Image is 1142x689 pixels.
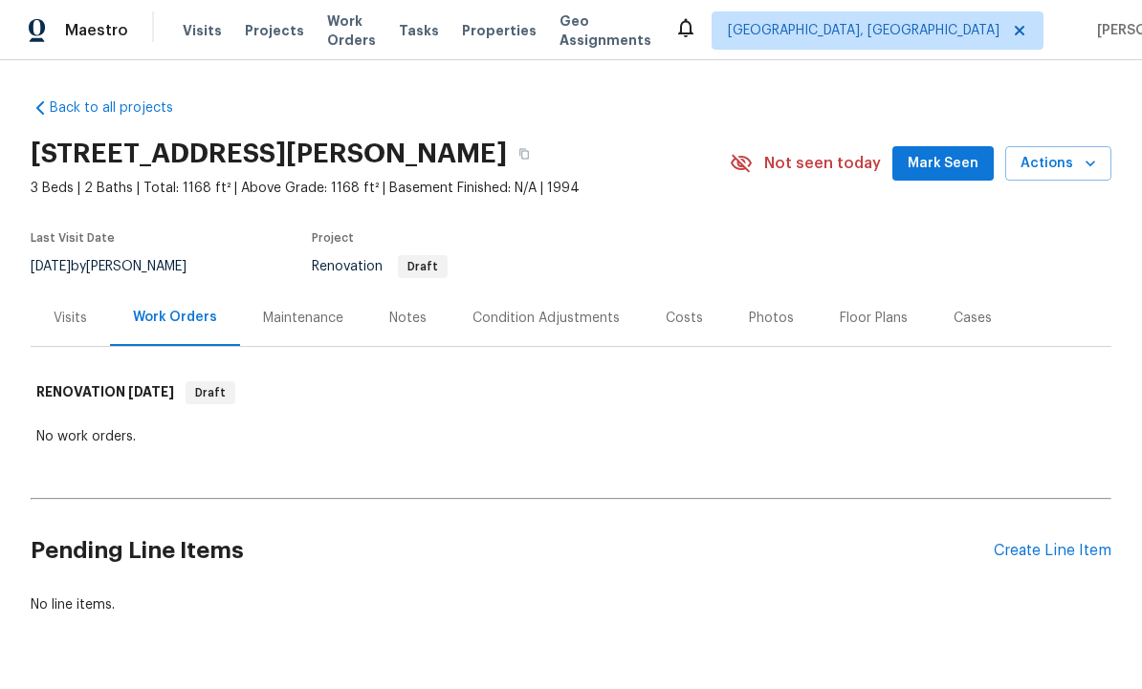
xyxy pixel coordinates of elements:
div: Costs [666,309,703,328]
span: Visits [183,21,222,40]
div: No line items. [31,595,1111,614]
span: Last Visit Date [31,232,115,244]
a: Back to all projects [31,98,214,118]
div: Condition Adjustments [472,309,620,328]
span: Not seen today [764,154,881,173]
div: Maintenance [263,309,343,328]
span: [GEOGRAPHIC_DATA], [GEOGRAPHIC_DATA] [728,21,999,40]
div: by [PERSON_NAME] [31,255,209,278]
span: Maestro [65,21,128,40]
div: RENOVATION [DATE]Draft [31,362,1111,423]
div: Photos [749,309,794,328]
span: [DATE] [128,385,174,398]
div: No work orders. [36,427,1106,446]
span: Work Orders [327,11,376,50]
div: Floor Plans [840,309,908,328]
h2: [STREET_ADDRESS][PERSON_NAME] [31,144,507,163]
span: Geo Assignments [560,11,651,50]
button: Mark Seen [892,146,994,182]
button: Actions [1005,146,1111,182]
span: Projects [245,21,304,40]
span: Actions [1021,152,1096,176]
span: Properties [462,21,537,40]
div: Visits [54,309,87,328]
span: [DATE] [31,260,71,273]
span: Project [312,232,354,244]
div: Notes [389,309,427,328]
div: Create Line Item [994,542,1111,560]
div: Work Orders [133,308,217,327]
span: Renovation [312,260,448,273]
span: Mark Seen [908,152,978,176]
span: Tasks [399,24,439,37]
h6: RENOVATION [36,381,174,404]
span: 3 Beds | 2 Baths | Total: 1168 ft² | Above Grade: 1168 ft² | Basement Finished: N/A | 1994 [31,179,730,198]
button: Copy Address [507,137,541,171]
span: Draft [187,383,233,402]
div: Cases [954,309,992,328]
span: Draft [400,261,446,272]
h2: Pending Line Items [31,506,994,595]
